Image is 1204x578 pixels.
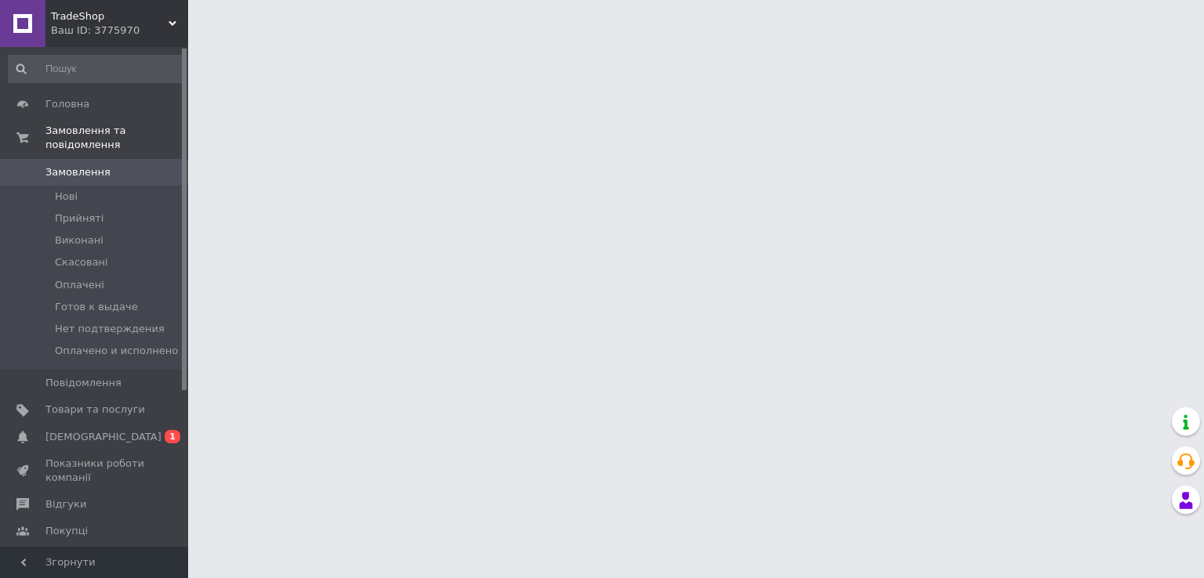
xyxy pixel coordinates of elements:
span: Замовлення та повідомлення [45,124,188,152]
span: Показники роботи компанії [45,457,145,485]
span: Скасовані [55,255,108,269]
input: Пошук [8,55,185,83]
span: Замовлення [45,165,111,179]
span: Оплачено и исполнено [55,344,178,358]
span: Нет подтверждения [55,322,165,336]
span: TradeShop [51,9,169,23]
span: [DEMOGRAPHIC_DATA] [45,430,161,444]
span: Прийняті [55,211,103,226]
span: Виконані [55,233,103,247]
span: 1 [165,430,180,443]
span: Покупці [45,524,88,538]
span: Повідомлення [45,376,121,390]
span: Нові [55,190,78,204]
span: Головна [45,97,89,111]
span: Відгуки [45,497,86,511]
span: Товари та послуги [45,403,145,417]
span: Оплачені [55,278,104,292]
span: Готов к выдаче [55,300,138,314]
div: Ваш ID: 3775970 [51,23,188,38]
